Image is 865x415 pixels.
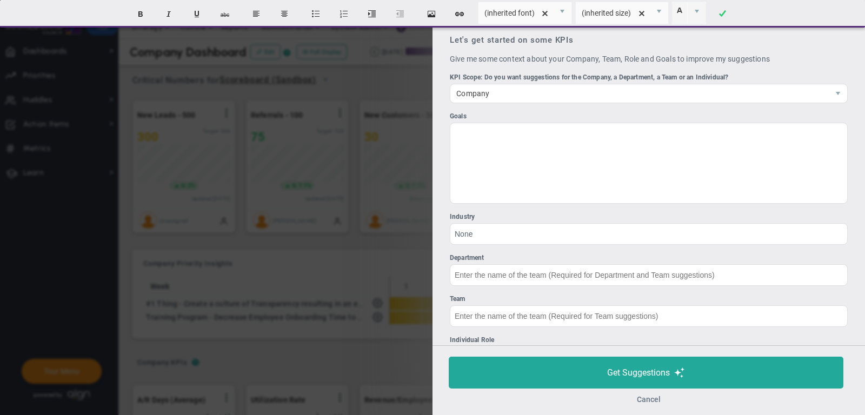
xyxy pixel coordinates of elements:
span: select [553,2,571,24]
span: Company [450,84,829,103]
input: Industry [450,223,848,245]
h3: Let's get started on some KPIs [450,35,848,45]
span: select [687,2,706,24]
p: Give me some context about your Company, Team, Role and Goals to improve my suggestions [450,53,848,64]
input: Font Size [576,2,650,24]
button: Get Suggestions [449,357,843,389]
button: Insert unordered list [303,4,329,24]
span: select [650,2,668,24]
input: Font Name [478,2,553,24]
span: select [829,84,847,103]
button: Bold [128,4,154,24]
input: Department [450,264,848,286]
input: Team [450,305,848,327]
button: Insert ordered list [331,4,357,24]
button: Center text [271,4,297,24]
button: Cancel [637,395,661,404]
button: Italic [156,4,182,24]
button: Align text left [243,4,269,24]
div: Individual Role [450,335,848,345]
span: Get Suggestions [607,367,670,378]
button: Strikethrough [212,4,238,24]
a: Done! [709,4,735,24]
div: Industry [450,212,848,222]
div: Team [450,294,848,304]
div: KPI Scope: Do you want suggestions for the Company, a Department, a Team or an Individual? [450,72,848,83]
button: Underline [184,4,210,24]
div: Department [450,253,848,263]
div: Goals [450,111,848,122]
button: Indent [359,4,385,24]
button: Insert hyperlink [447,4,473,24]
span: Current selected color is rgba(255, 255, 255, 0) [672,2,706,24]
button: Insert image [418,4,444,24]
